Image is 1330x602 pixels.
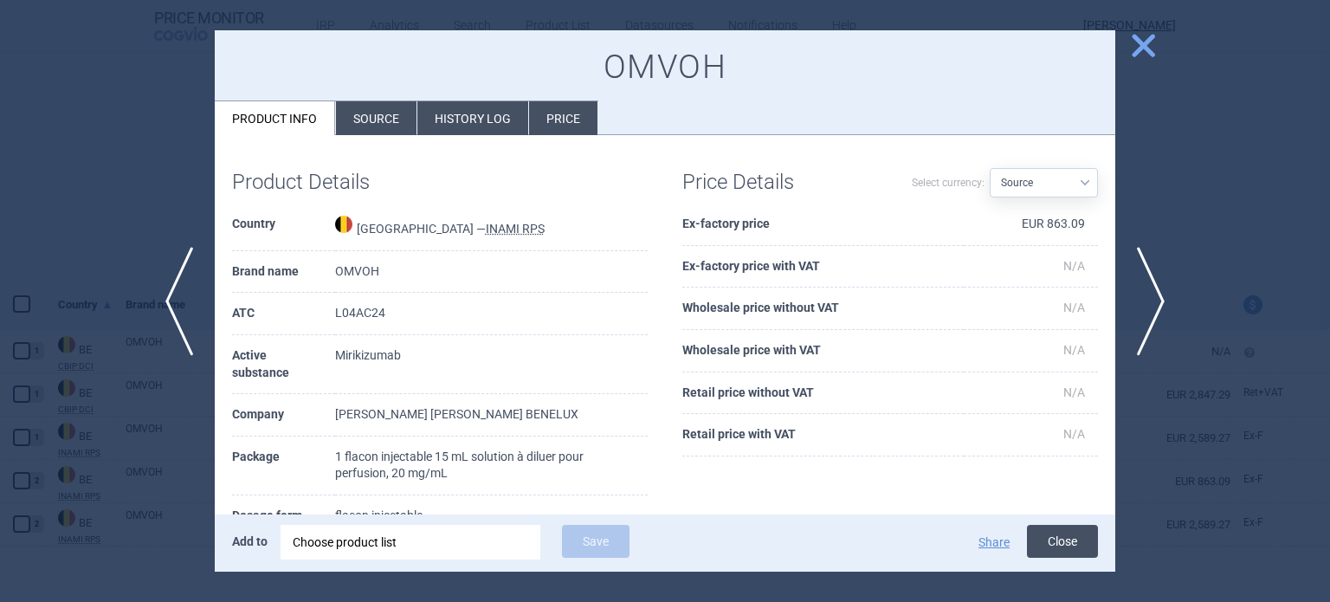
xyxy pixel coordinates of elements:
[232,525,268,558] p: Add to
[1063,301,1085,314] span: N/A
[1027,525,1098,558] button: Close
[1063,385,1085,399] span: N/A
[335,216,352,233] img: Belgium
[1063,259,1085,273] span: N/A
[335,293,648,335] td: L04AC24
[335,437,648,495] td: 1 flacon injectable 15 mL solution à diluer pour perfusion, 20 mg/mL
[978,536,1010,548] button: Share
[682,414,964,456] th: Retail price with VAT
[215,101,335,135] li: Product info
[336,101,416,135] li: Source
[529,101,597,135] li: Price
[232,335,335,394] th: Active substance
[682,170,890,195] h1: Price Details
[293,525,528,560] div: Choose product list
[335,335,648,394] td: Mirikizumab
[335,495,648,538] td: flacon injectable
[682,288,964,330] th: Wholesale price without VAT
[335,394,648,437] td: [PERSON_NAME] [PERSON_NAME] BENELUX
[232,293,335,335] th: ATC
[1063,343,1085,357] span: N/A
[682,372,964,415] th: Retail price without VAT
[682,246,964,288] th: Ex-factory price with VAT
[486,222,545,236] abbr: INAMI RPS — National Institute for Health Disability Insurance, Belgium. Programme web - Médicame...
[281,525,540,560] div: Choose product list
[682,204,964,246] th: Ex-factory price
[232,437,335,495] th: Package
[232,204,335,251] th: Country
[912,168,985,197] label: Select currency:
[232,170,440,195] h1: Product Details
[232,394,335,437] th: Company
[682,330,964,372] th: Wholesale price with VAT
[232,48,1098,87] h1: OMVOH
[964,204,1098,246] td: EUR 863.09
[562,525,629,558] button: Save
[335,204,648,251] td: [GEOGRAPHIC_DATA] —
[232,495,335,538] th: Dosage form
[417,101,528,135] li: History log
[232,251,335,294] th: Brand name
[335,251,648,294] td: OMVOH
[1063,427,1085,441] span: N/A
